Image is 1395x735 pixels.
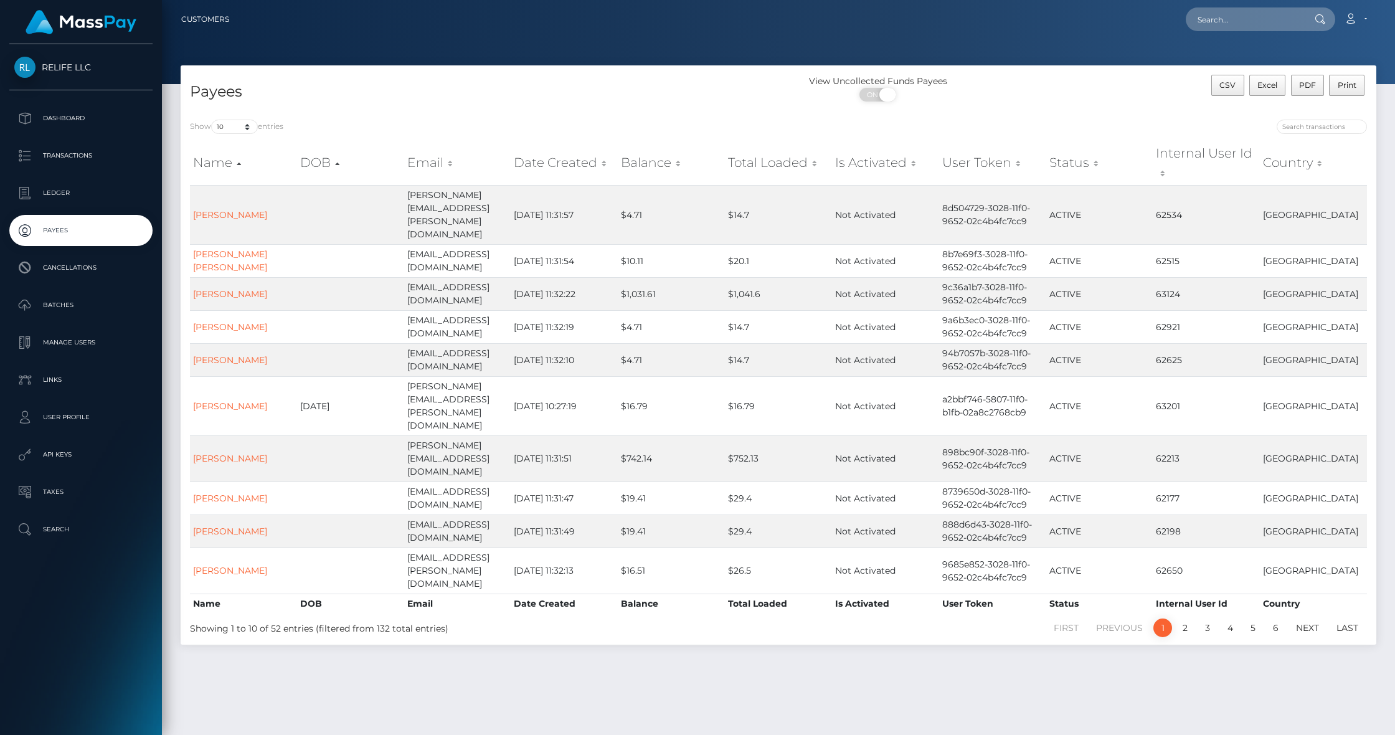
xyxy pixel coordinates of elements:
[939,435,1046,481] td: 898bc90f-3028-11f0-9652-02c4b4fc7cc9
[832,343,939,376] td: Not Activated
[832,376,939,435] td: Not Activated
[404,185,511,244] td: [PERSON_NAME][EMAIL_ADDRESS][PERSON_NAME][DOMAIN_NAME]
[193,401,267,412] a: [PERSON_NAME]
[858,88,889,102] span: ON
[193,453,267,464] a: [PERSON_NAME]
[511,481,618,514] td: [DATE] 11:31:47
[1211,75,1244,96] button: CSV
[14,221,148,240] p: Payees
[1046,277,1153,310] td: ACTIVE
[9,140,153,171] a: Transactions
[1153,310,1260,343] td: 62921
[1289,619,1326,637] a: Next
[1046,310,1153,343] td: ACTIVE
[618,244,725,277] td: $10.11
[1046,435,1153,481] td: ACTIVE
[939,481,1046,514] td: 8739650d-3028-11f0-9652-02c4b4fc7cc9
[511,343,618,376] td: [DATE] 11:32:10
[9,327,153,358] a: Manage Users
[404,594,511,614] th: Email
[1260,310,1367,343] td: [GEOGRAPHIC_DATA]
[618,277,725,310] td: $1,031.61
[9,364,153,396] a: Links
[1260,244,1367,277] td: [GEOGRAPHIC_DATA]
[939,343,1046,376] td: 94b7057b-3028-11f0-9652-02c4b4fc7cc9
[1330,619,1365,637] a: Last
[618,310,725,343] td: $4.71
[404,277,511,310] td: [EMAIL_ADDRESS][DOMAIN_NAME]
[1046,594,1153,614] th: Status
[511,185,618,244] td: [DATE] 11:31:57
[939,548,1046,594] td: 9685e852-3028-11f0-9652-02c4b4fc7cc9
[1046,548,1153,594] td: ACTIVE
[404,310,511,343] td: [EMAIL_ADDRESS][DOMAIN_NAME]
[939,376,1046,435] td: a2bbf746-5807-11f0-b1fb-02a8c2768cb9
[1046,185,1153,244] td: ACTIVE
[404,481,511,514] td: [EMAIL_ADDRESS][DOMAIN_NAME]
[939,514,1046,548] td: 888d6d43-3028-11f0-9652-02c4b4fc7cc9
[1244,619,1262,637] a: 5
[1046,141,1153,185] th: Status: activate to sort column ascending
[297,141,404,185] th: DOB: activate to sort column descending
[832,244,939,277] td: Not Activated
[297,376,404,435] td: [DATE]
[9,62,153,73] span: RELIFE LLC
[193,288,267,300] a: [PERSON_NAME]
[511,435,618,481] td: [DATE] 11:31:51
[511,141,618,185] th: Date Created: activate to sort column ascending
[939,141,1046,185] th: User Token: activate to sort column ascending
[9,103,153,134] a: Dashboard
[725,343,832,376] td: $14.7
[404,435,511,481] td: [PERSON_NAME][EMAIL_ADDRESS][DOMAIN_NAME]
[1153,481,1260,514] td: 62177
[832,435,939,481] td: Not Activated
[939,310,1046,343] td: 9a6b3ec0-3028-11f0-9652-02c4b4fc7cc9
[1046,514,1153,548] td: ACTIVE
[1260,343,1367,376] td: [GEOGRAPHIC_DATA]
[725,594,832,614] th: Total Loaded
[1260,594,1367,614] th: Country
[832,481,939,514] td: Not Activated
[14,408,148,427] p: User Profile
[725,310,832,343] td: $14.7
[404,343,511,376] td: [EMAIL_ADDRESS][DOMAIN_NAME]
[26,10,136,34] img: MassPay Logo
[404,244,511,277] td: [EMAIL_ADDRESS][DOMAIN_NAME]
[1153,343,1260,376] td: 62625
[618,548,725,594] td: $16.51
[14,146,148,165] p: Transactions
[725,548,832,594] td: $26.5
[511,277,618,310] td: [DATE] 11:32:22
[14,520,148,539] p: Search
[9,477,153,508] a: Taxes
[14,445,148,464] p: API Keys
[832,548,939,594] td: Not Activated
[618,435,725,481] td: $742.14
[618,185,725,244] td: $4.71
[404,514,511,548] td: [EMAIL_ADDRESS][DOMAIN_NAME]
[1186,7,1303,31] input: Search...
[9,439,153,470] a: API Keys
[190,141,297,185] th: Name: activate to sort column ascending
[618,481,725,514] td: $19.41
[1260,185,1367,244] td: [GEOGRAPHIC_DATA]
[193,354,267,366] a: [PERSON_NAME]
[190,81,769,103] h4: Payees
[1260,376,1367,435] td: [GEOGRAPHIC_DATA]
[1291,75,1325,96] button: PDF
[193,526,267,537] a: [PERSON_NAME]
[404,376,511,435] td: [PERSON_NAME][EMAIL_ADDRESS][PERSON_NAME][DOMAIN_NAME]
[511,244,618,277] td: [DATE] 11:31:54
[9,178,153,209] a: Ledger
[618,514,725,548] td: $19.41
[1260,277,1367,310] td: [GEOGRAPHIC_DATA]
[725,277,832,310] td: $1,041.6
[1153,141,1260,185] th: Internal User Id: activate to sort column ascending
[618,343,725,376] td: $4.71
[1260,435,1367,481] td: [GEOGRAPHIC_DATA]
[1176,619,1194,637] a: 2
[832,185,939,244] td: Not Activated
[14,258,148,277] p: Cancellations
[1153,376,1260,435] td: 63201
[1329,75,1364,96] button: Print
